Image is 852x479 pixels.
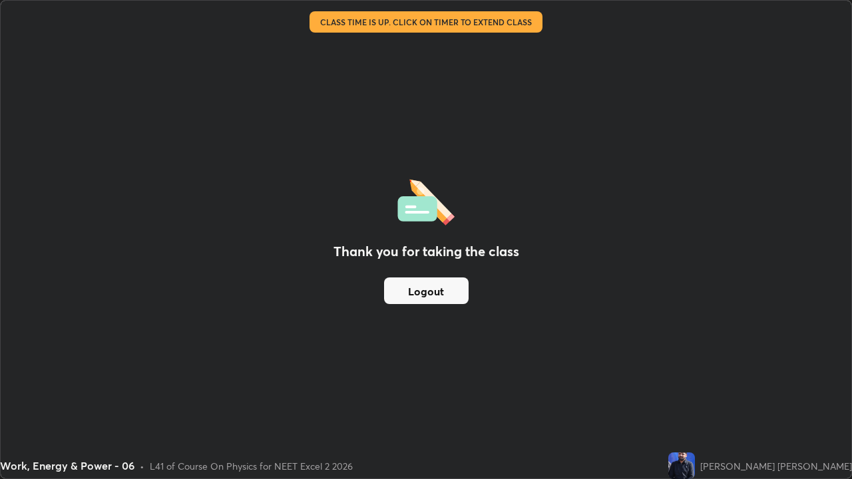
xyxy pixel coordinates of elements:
img: offlineFeedback.1438e8b3.svg [397,175,455,226]
img: f34a0ffe40ef4429b3e21018fb94e939.jpg [668,452,695,479]
button: Logout [384,277,469,304]
div: • [140,459,144,473]
h2: Thank you for taking the class [333,241,519,261]
div: L41 of Course On Physics for NEET Excel 2 2026 [150,459,353,473]
div: [PERSON_NAME] [PERSON_NAME] [700,459,852,473]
